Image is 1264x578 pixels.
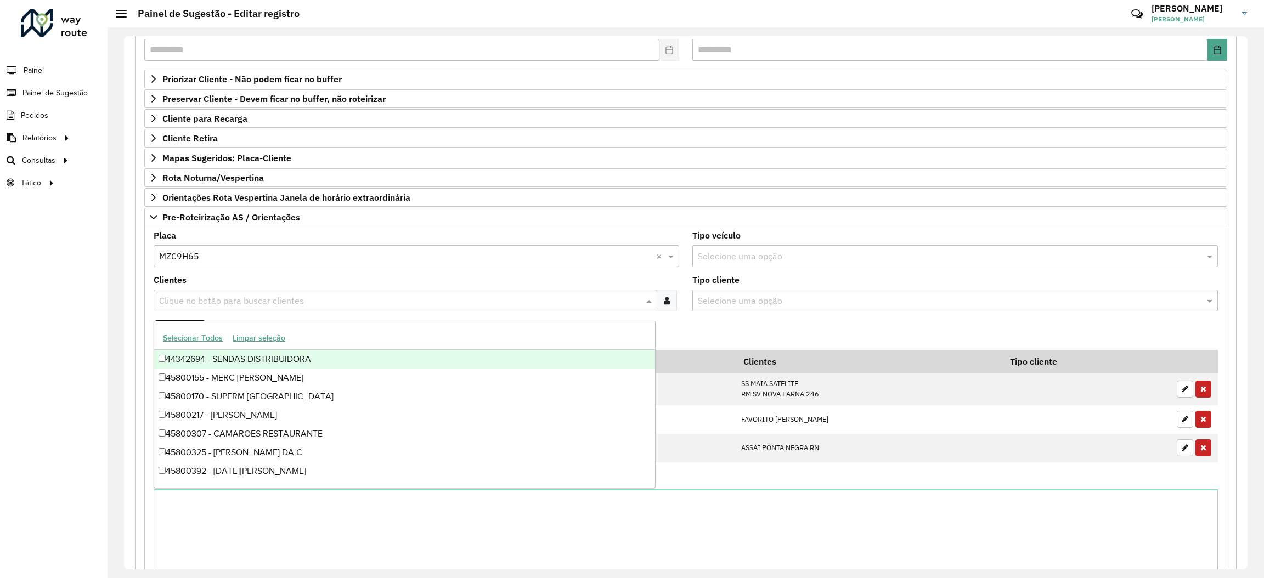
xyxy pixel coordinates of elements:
[1152,3,1234,14] h3: [PERSON_NAME]
[21,177,41,189] span: Tático
[144,188,1227,207] a: Orientações Rota Vespertina Janela de horário extraordinária
[692,273,740,286] label: Tipo cliente
[22,87,88,99] span: Painel de Sugestão
[162,134,218,143] span: Cliente Retira
[144,129,1227,148] a: Cliente Retira
[144,168,1227,187] a: Rota Noturna/Vespertina
[162,114,247,123] span: Cliente para Recarga
[144,70,1227,88] a: Priorizar Cliente - Não podem ficar no buffer
[154,480,655,499] div: 45800473 - CLEIDE [PERSON_NAME]
[22,132,57,144] span: Relatórios
[162,213,300,222] span: Pre-Roteirização AS / Orientações
[736,350,1003,373] th: Clientes
[154,406,655,424] div: 45800217 - [PERSON_NAME]
[144,109,1227,128] a: Cliente para Recarga
[736,434,1003,462] td: ASSAI PONTA NEGRA RN
[736,373,1003,405] td: SS MAIA SATELITE RM SV NOVA PARNA 246
[144,149,1227,167] a: Mapas Sugeridos: Placa-Cliente
[154,321,656,488] ng-dropdown-panel: Options list
[656,250,665,263] span: Clear all
[144,208,1227,226] a: Pre-Roteirização AS / Orientações
[162,94,386,103] span: Preservar Cliente - Devem ficar no buffer, não roteirizar
[1207,39,1227,61] button: Choose Date
[154,443,655,462] div: 45800325 - [PERSON_NAME] DA C
[24,65,44,76] span: Painel
[154,229,176,242] label: Placa
[154,462,655,480] div: 45800392 - [DATE][PERSON_NAME]
[1003,350,1171,373] th: Tipo cliente
[154,387,655,406] div: 45800170 - SUPERM [GEOGRAPHIC_DATA]
[158,330,228,347] button: Selecionar Todos
[1125,2,1149,26] a: Contato Rápido
[154,350,655,369] div: 44342694 - SENDAS DISTRIBUIDORA
[162,154,291,162] span: Mapas Sugeridos: Placa-Cliente
[162,193,410,202] span: Orientações Rota Vespertina Janela de horário extraordinária
[127,8,300,20] h2: Painel de Sugestão - Editar registro
[692,229,741,242] label: Tipo veículo
[1152,14,1234,24] span: [PERSON_NAME]
[144,89,1227,108] a: Preservar Cliente - Devem ficar no buffer, não roteirizar
[154,320,206,341] button: Adicionar
[162,75,342,83] span: Priorizar Cliente - Não podem ficar no buffer
[21,110,48,121] span: Pedidos
[154,369,655,387] div: 45800155 - MERC [PERSON_NAME]
[154,273,187,286] label: Clientes
[736,405,1003,434] td: FAVORITO [PERSON_NAME]
[162,173,264,182] span: Rota Noturna/Vespertina
[22,155,55,166] span: Consultas
[228,330,290,347] button: Limpar seleção
[154,424,655,443] div: 45800307 - CAMAROES RESTAURANTE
